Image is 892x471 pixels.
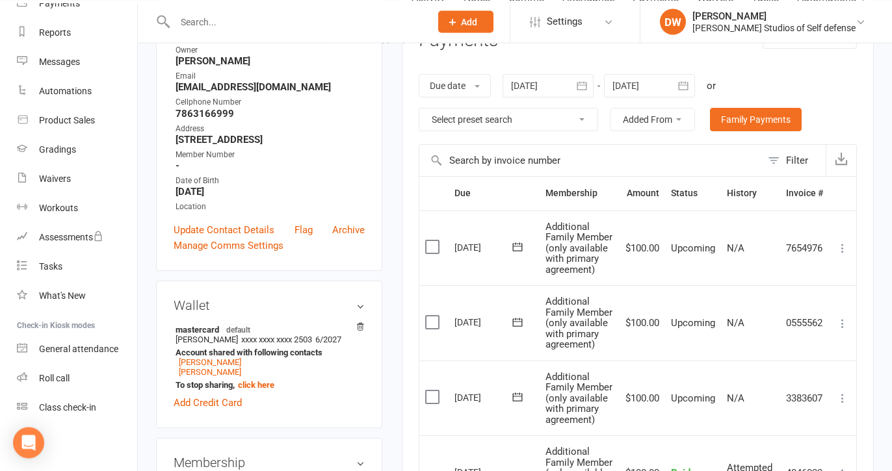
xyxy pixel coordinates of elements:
h3: Wallet [174,298,365,312]
a: Waivers [17,164,137,194]
strong: [EMAIL_ADDRESS][DOMAIN_NAME] [176,81,365,93]
div: Product Sales [39,115,95,125]
div: Cellphone Number [176,96,365,108]
div: General attendance [39,344,118,354]
a: Flag [295,222,313,238]
h3: Payments [419,31,498,51]
span: Upcoming [671,317,715,329]
td: $100.00 [620,285,665,361]
div: Gradings [39,144,76,155]
div: or [707,78,716,94]
a: Archive [332,222,365,238]
span: Additional Family Member (only available with primary agreement) [545,371,612,426]
div: Class check-in [39,402,96,413]
a: [PERSON_NAME] [179,357,241,367]
a: Messages [17,47,137,77]
span: N/A [727,317,744,329]
span: Settings [547,6,583,36]
th: Status [665,177,721,210]
div: [DATE] [454,237,514,257]
a: Workouts [17,194,137,223]
li: [PERSON_NAME] [174,322,365,392]
span: Upcoming [671,392,715,404]
span: xxxx xxxx xxxx 2503 [241,335,312,344]
a: Product Sales [17,106,137,135]
strong: Account shared with following contacts [176,348,358,357]
div: DW [660,8,686,34]
a: Class kiosk mode [17,393,137,422]
a: Family Payments [710,108,802,131]
div: Open Intercom Messenger [13,427,44,458]
td: 7654976 [780,210,829,286]
a: General attendance kiosk mode [17,335,137,364]
span: N/A [727,242,744,254]
a: Assessments [17,223,137,252]
div: Roll call [39,373,70,383]
a: click here [238,380,274,390]
div: Waivers [39,173,71,184]
strong: [PERSON_NAME] [176,55,365,67]
a: What's New [17,281,137,311]
a: Automations [17,77,137,106]
div: Location [176,201,365,213]
div: Address [176,123,365,135]
div: Tasks [39,261,62,272]
div: Messages [39,57,80,67]
div: [PERSON_NAME] Studios of Self defense [692,21,856,33]
span: Additional Family Member (only available with primary agreement) [545,221,612,275]
strong: To stop sharing, [176,380,358,390]
th: Invoice # [780,177,829,210]
div: [DATE] [454,312,514,332]
th: Due [449,177,540,210]
td: 3383607 [780,361,829,436]
a: Manage Comms Settings [174,238,283,253]
strong: [DATE] [176,186,365,197]
a: Update Contact Details [174,222,274,238]
button: Added From [610,108,695,131]
th: History [721,177,780,210]
th: Amount [620,177,665,210]
button: Add [438,10,493,32]
div: Owner [176,44,365,57]
strong: 7863166999 [176,108,365,120]
div: Automations [39,86,92,96]
strong: [STREET_ADDRESS] [176,134,365,146]
div: [PERSON_NAME] [692,10,856,21]
button: Filter [761,145,826,176]
button: Due date [419,74,491,97]
div: Filter [786,153,808,168]
span: N/A [727,392,744,404]
a: Roll call [17,364,137,393]
div: Assessments [39,232,103,242]
span: Upcoming [671,242,715,254]
div: Email [176,70,365,83]
td: $100.00 [620,210,665,286]
strong: - [176,160,365,172]
div: Member Number [176,149,365,161]
td: 0555562 [780,285,829,361]
a: [PERSON_NAME] [179,367,241,377]
a: Reports [17,18,137,47]
div: [DATE] [454,387,514,407]
h3: Membership [174,455,365,470]
strong: mastercard [176,324,358,335]
div: Workouts [39,203,78,213]
input: Search by invoice number [419,145,761,176]
td: $100.00 [620,361,665,436]
span: Add [461,16,477,27]
a: Tasks [17,252,137,281]
div: Reports [39,27,71,38]
th: Membership [540,177,620,210]
a: Add Credit Card [174,395,242,411]
div: Date of Birth [176,175,365,187]
span: 6/2027 [315,335,341,344]
div: What's New [39,290,86,301]
span: Additional Family Member (only available with primary agreement) [545,296,612,350]
input: Search... [171,12,421,31]
a: Gradings [17,135,137,164]
span: default [222,324,254,335]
